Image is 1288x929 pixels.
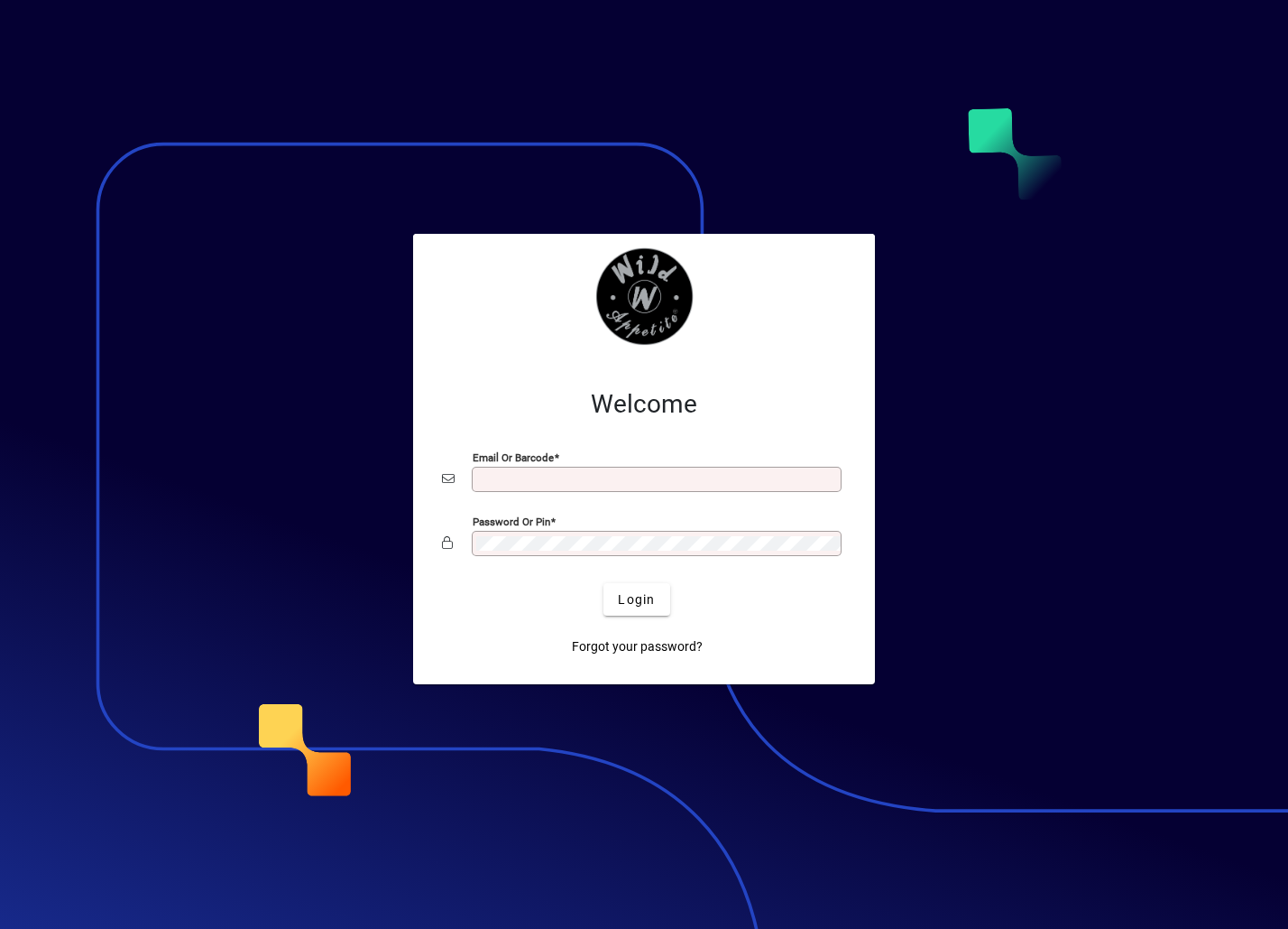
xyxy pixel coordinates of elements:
[572,637,703,656] span: Forgot your password?
[473,516,550,528] mat-label: Password or Pin
[442,389,846,420] h2: Welcome
[603,583,669,616] button: Login
[473,451,554,464] mat-label: Email or Barcode
[565,630,710,663] a: Forgot your password?
[618,590,655,609] span: Login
